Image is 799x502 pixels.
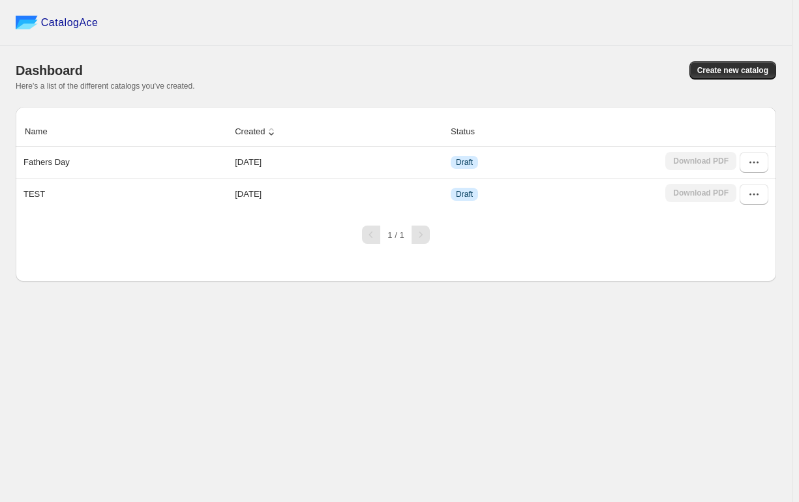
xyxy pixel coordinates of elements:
[387,230,404,240] span: 1 / 1
[41,16,98,29] span: CatalogAce
[231,178,447,210] td: [DATE]
[16,63,83,78] span: Dashboard
[233,119,280,144] button: Created
[689,61,776,80] button: Create new catalog
[231,147,447,178] td: [DATE]
[16,81,195,91] span: Here's a list of the different catalogs you've created.
[16,16,38,29] img: catalog ace
[697,65,768,76] span: Create new catalog
[23,119,63,144] button: Name
[456,157,473,168] span: Draft
[449,119,490,144] button: Status
[456,189,473,199] span: Draft
[23,156,70,169] p: Fathers Day
[23,188,45,201] p: TEST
